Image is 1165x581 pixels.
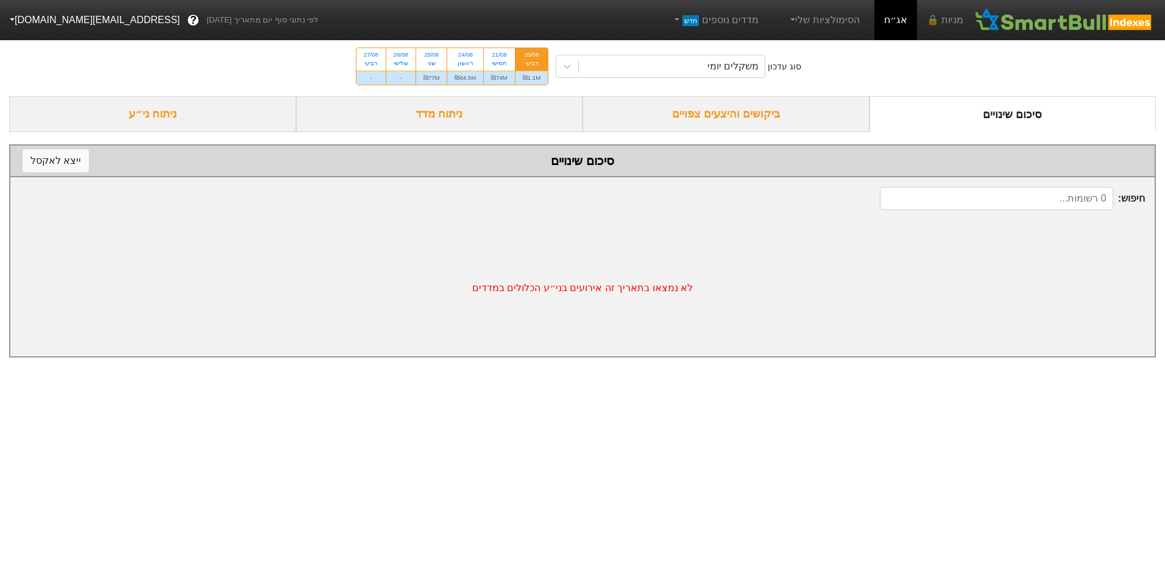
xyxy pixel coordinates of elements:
div: 20/08 [523,51,540,59]
div: שלישי [394,59,408,68]
img: SmartBull [973,8,1155,32]
span: לפי נתוני סוף יום מתאריך [DATE] [207,14,318,26]
div: 26/08 [394,51,408,59]
div: סיכום שינויים [869,96,1156,132]
div: שני [423,59,440,68]
div: - [356,71,386,85]
div: סיכום שינויים [23,152,1142,170]
span: חיפוש : [880,187,1145,210]
div: רביעי [364,59,378,68]
div: ₪64.5M [447,71,483,85]
div: לא נמצאו בתאריך זה אירועים בני״ע הכלולים במדדים [10,220,1155,356]
div: ₪1.1M [515,71,548,85]
div: 24/08 [455,51,476,59]
div: חמישי [491,59,508,68]
div: ₪74M [484,71,515,85]
div: ניתוח מדד [296,96,583,132]
input: 0 רשומות... [880,187,1113,210]
div: 21/08 [491,51,508,59]
div: ביקושים והיצעים צפויים [582,96,869,132]
div: ניתוח ני״ע [9,96,296,132]
button: ייצא לאקסל [23,149,89,172]
div: 27/08 [364,51,378,59]
div: 25/08 [423,51,440,59]
a: הסימולציות שלי [783,8,865,32]
div: רביעי [523,59,540,68]
span: ? [190,12,197,29]
span: חדש [682,15,699,26]
a: מדדים נוספיםחדש [667,8,763,32]
div: ₪77M [416,71,447,85]
div: משקלים יומי [707,59,759,74]
div: סוג עדכון [768,60,801,73]
div: - [386,71,416,85]
div: ראשון [455,59,476,68]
